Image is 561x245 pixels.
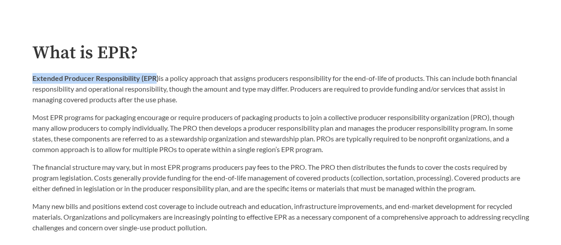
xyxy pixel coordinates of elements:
h2: What is EPR? [32,43,529,63]
strong: Extended Producer Responsibility (EPR) [32,74,159,82]
p: is a policy approach that assigns producers responsibility for the end-of-life of products. This ... [32,73,529,105]
p: The financial structure may vary, but in most EPR programs producers pay fees to the PRO. The PRO... [32,162,529,194]
p: Most EPR programs for packaging encourage or require producers of packaging products to join a co... [32,112,529,155]
p: Many new bills and positions extend cost coverage to include outreach and education, infrastructu... [32,201,529,233]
